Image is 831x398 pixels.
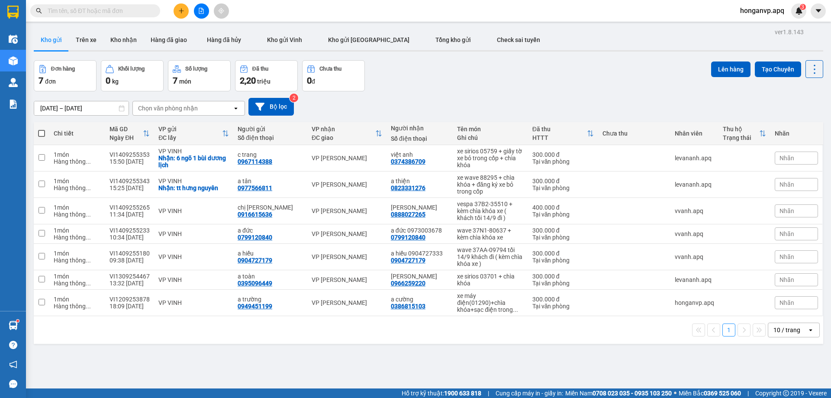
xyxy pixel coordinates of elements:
div: Nhân viên [675,130,714,137]
div: honganvp.apq [675,299,714,306]
div: Đã thu [532,126,587,133]
span: 2,20 [240,75,256,86]
div: 300.000 đ [532,151,594,158]
div: 300.000 đ [532,227,594,234]
div: Người gửi [238,126,303,133]
div: xe wave 88295 + chìa khóa + đăng ký xe bỏ trong cốp [457,174,523,195]
div: VP [PERSON_NAME] [312,276,382,283]
button: Số lượng7món [168,60,231,91]
div: 0977566811 [238,184,272,191]
span: ... [86,280,91,287]
div: 0916615636 [238,211,272,218]
div: levananh.apq [675,276,714,283]
div: Mã GD [110,126,143,133]
div: ĐC giao [312,134,375,141]
div: Khối lượng [118,66,145,72]
div: 1 món [54,227,101,234]
span: copyright [783,390,789,396]
span: Nhãn [779,276,794,283]
div: VP [PERSON_NAME] [312,299,382,306]
div: VP VINH [158,276,229,283]
th: Toggle SortBy [307,122,387,145]
div: a thiện [391,178,448,184]
div: Tại văn phòng [532,257,594,264]
div: levananh.apq [675,155,714,162]
span: Kho gửi Vinh [267,36,302,43]
th: Toggle SortBy [718,122,770,145]
button: 1 [722,324,735,337]
button: Đã thu2,20 triệu [235,60,298,91]
button: aim [214,3,229,19]
div: a đức [238,227,303,234]
div: VI1209253878 [110,296,150,303]
div: VP nhận [312,126,375,133]
div: Tại văn phòng [532,158,594,165]
sup: 1 [16,320,19,322]
img: warehouse-icon [9,78,18,87]
button: caret-down [811,3,826,19]
input: Tìm tên, số ĐT hoặc mã đơn [48,6,150,16]
span: caret-down [815,7,822,15]
div: 0904727179 [238,257,272,264]
span: search [36,8,42,14]
div: 0949451199 [238,303,272,310]
div: 1 món [54,204,101,211]
div: vespa 37B2-35510 + kèm chìa khóa xe ( khách tối 14/9 đi ) [457,201,523,221]
span: plus [178,8,184,14]
div: 400.000 đ [532,204,594,211]
div: a trường [238,296,303,303]
span: Kho gửi [GEOGRAPHIC_DATA] [328,36,409,43]
button: Kho gửi [34,29,69,50]
div: VI1409255180 [110,250,150,257]
span: honganvp.apq [733,5,791,16]
div: wave 37AA-09794 tối 14/9 khách đi ( kèm chìa khóa xe ) [457,246,523,267]
img: icon-new-feature [795,7,803,15]
span: Nhãn [779,230,794,237]
button: Tạo Chuyến [755,61,801,77]
div: 1 món [54,273,101,280]
div: 0823331276 [391,184,425,191]
span: món [179,78,191,85]
div: Tại văn phòng [532,280,594,287]
div: Trạng thái [723,134,759,141]
div: 0904727179 [391,257,425,264]
div: 0799120840 [391,234,425,241]
div: Đơn hàng [51,66,75,72]
img: warehouse-icon [9,56,18,65]
div: 1 món [54,296,101,303]
div: VP [PERSON_NAME] [312,207,382,214]
span: ... [86,184,91,191]
button: Chưa thu0đ [302,60,365,91]
sup: 2 [290,94,298,102]
div: Hàng thông thường [54,184,101,191]
sup: 3 [800,4,806,10]
button: Hàng đã giao [144,29,194,50]
div: VP [PERSON_NAME] [312,155,382,162]
span: ... [86,158,91,165]
div: VI1409255343 [110,178,150,184]
div: 0374386709 [391,158,425,165]
div: VP VINH [158,299,229,306]
span: 0 [106,75,110,86]
div: 15:50 [DATE] [110,158,150,165]
div: 13:32 [DATE] [110,280,150,287]
span: ... [86,234,91,241]
div: levananh.apq [675,181,714,188]
th: Toggle SortBy [528,122,598,145]
div: quang huy [391,204,448,211]
span: 3 [801,4,804,10]
div: xuân đạt [391,273,448,280]
button: Khối lượng0kg [101,60,164,91]
div: 300.000 đ [532,296,594,303]
div: Đã thu [252,66,268,72]
div: a tân [238,178,303,184]
span: file-add [198,8,204,14]
div: vvanh.apq [675,230,714,237]
span: ⚪️ [674,392,676,395]
span: Miền Bắc [679,388,741,398]
div: Hàng thông thường [54,280,101,287]
span: 7 [173,75,177,86]
span: message [9,380,17,388]
button: Kho nhận [103,29,144,50]
div: Hàng thông thường [54,234,101,241]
